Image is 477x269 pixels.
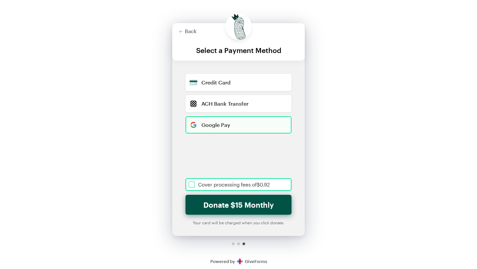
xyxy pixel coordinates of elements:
div: Your card will be charged when you click donate. [185,220,291,225]
div: Google Pay [201,122,286,128]
button: Back [179,28,196,34]
iframe: Secure payment button frame [179,195,298,215]
div: Select a Payment Method [179,46,298,54]
a: Secure DonationsPowered byGiveForms [210,259,267,264]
